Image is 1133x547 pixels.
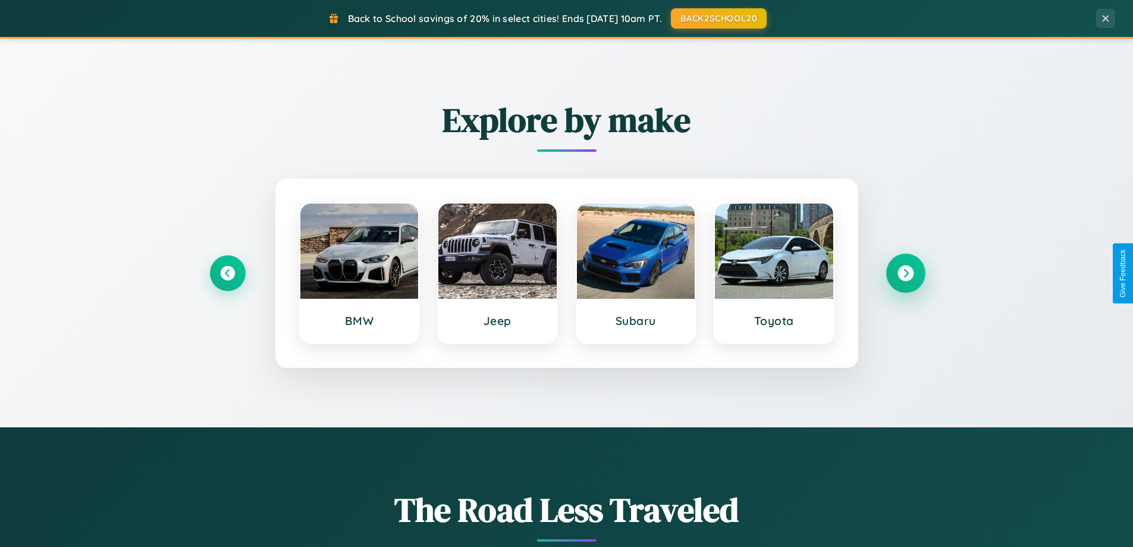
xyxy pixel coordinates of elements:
[1119,249,1127,298] div: Give Feedback
[312,314,407,328] h3: BMW
[727,314,821,328] h3: Toyota
[589,314,683,328] h3: Subaru
[450,314,545,328] h3: Jeep
[348,12,662,24] span: Back to School savings of 20% in select cities! Ends [DATE] 10am PT.
[671,8,767,29] button: BACK2SCHOOL20
[210,487,924,533] h1: The Road Less Traveled
[210,97,924,143] h2: Explore by make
